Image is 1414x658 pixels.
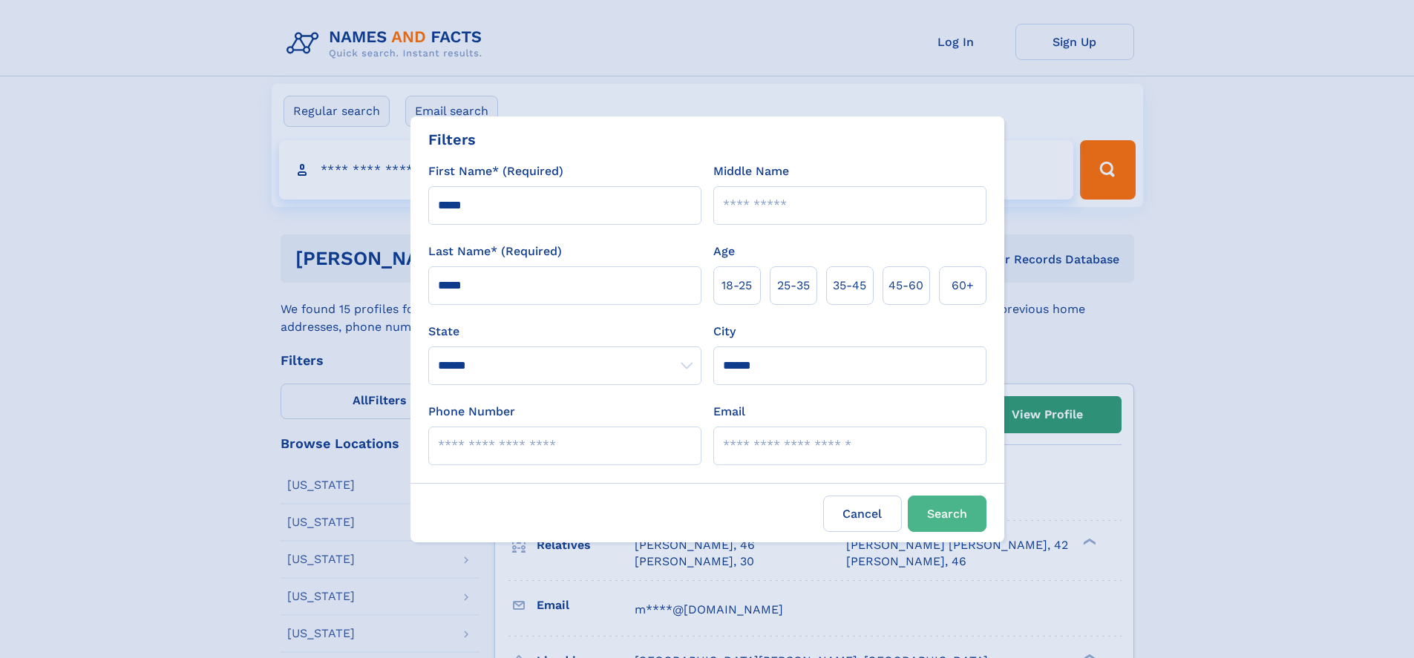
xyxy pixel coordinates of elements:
[721,277,752,295] span: 18‑25
[888,277,923,295] span: 45‑60
[428,323,701,340] label: State
[952,277,974,295] span: 60+
[713,162,789,180] label: Middle Name
[428,128,476,151] div: Filters
[428,162,563,180] label: First Name* (Required)
[833,277,866,295] span: 35‑45
[713,403,745,421] label: Email
[908,496,986,532] button: Search
[823,496,902,532] label: Cancel
[777,277,810,295] span: 25‑35
[713,323,736,340] label: City
[713,243,735,260] label: Age
[428,243,562,260] label: Last Name* (Required)
[428,403,515,421] label: Phone Number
